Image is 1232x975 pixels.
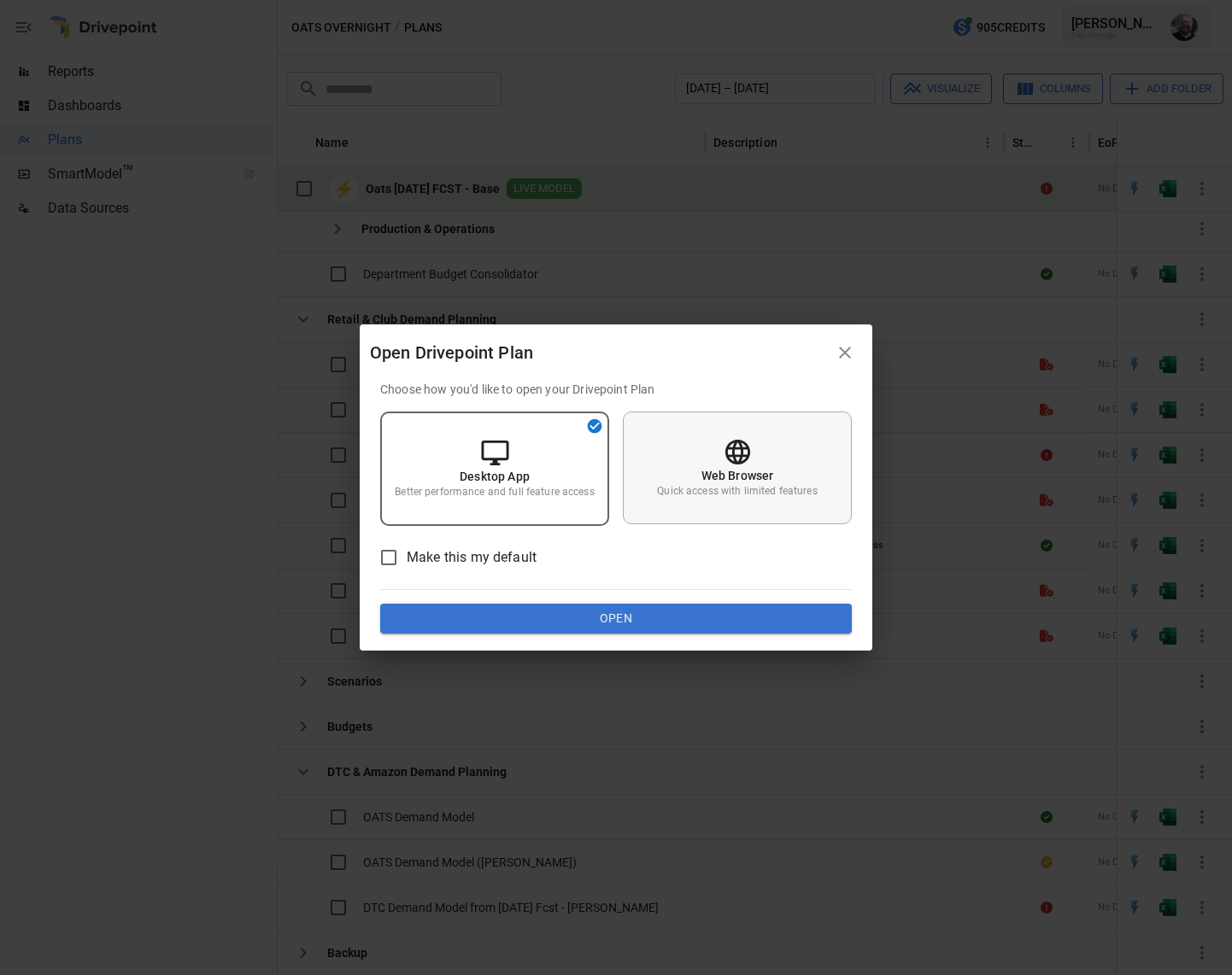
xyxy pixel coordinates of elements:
[370,339,828,366] div: Open Drivepoint Plan
[701,467,774,484] p: Web Browser
[460,468,530,485] p: Desktop App
[407,547,537,568] span: Make this my default
[395,485,594,499] p: Better performance and full feature access
[380,604,852,634] button: Open
[657,484,817,499] p: Quick access with limited features
[380,381,852,398] p: Choose how you'd like to open your Drivepoint Plan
